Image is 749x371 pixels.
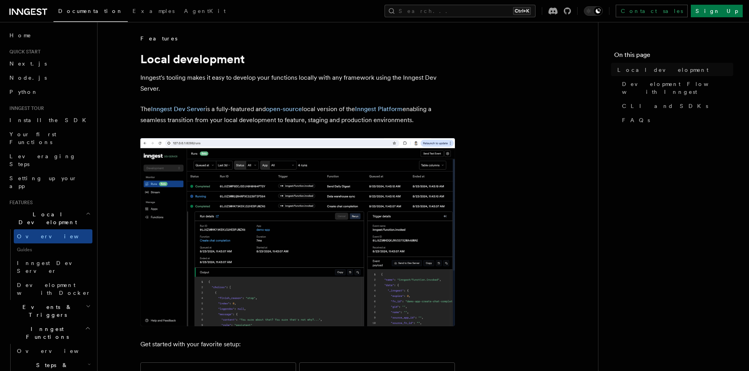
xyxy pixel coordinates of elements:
[6,199,33,206] span: Features
[622,116,650,124] span: FAQs
[9,131,56,145] span: Your first Functions
[133,8,175,14] span: Examples
[17,233,98,239] span: Overview
[6,57,92,71] a: Next.js
[14,229,92,243] a: Overview
[58,8,123,14] span: Documentation
[140,72,455,94] p: Inngest's tooling makes it easy to develop your functions locally with any framework using the In...
[140,138,455,326] img: The Inngest Dev Server on the Functions page
[6,127,92,149] a: Your first Functions
[14,278,92,300] a: Development with Docker
[6,322,92,344] button: Inngest Functions
[614,63,733,77] a: Local development
[691,5,743,17] a: Sign Up
[151,105,206,113] a: Inngest Dev Server
[17,348,98,354] span: Overview
[619,77,733,99] a: Development Flow with Inngest
[385,5,536,17] button: Search...Ctrl+K
[128,2,179,21] a: Examples
[17,282,91,296] span: Development with Docker
[9,153,76,167] span: Leveraging Steps
[513,7,531,15] kbd: Ctrl+K
[6,105,44,111] span: Inngest tour
[619,99,733,113] a: CLI and SDKs
[14,243,92,256] span: Guides
[9,175,77,189] span: Setting up your app
[6,303,86,319] span: Events & Triggers
[266,105,302,113] a: open-source
[614,50,733,63] h4: On this page
[140,35,177,42] span: Features
[6,71,92,85] a: Node.js
[184,8,226,14] span: AgentKit
[53,2,128,22] a: Documentation
[9,75,47,81] span: Node.js
[622,80,733,96] span: Development Flow with Inngest
[6,210,86,226] span: Local Development
[622,102,708,110] span: CLI and SDKs
[140,104,455,126] p: The is a fully-featured and local version of the enabling a seamless transition from your local d...
[6,229,92,300] div: Local Development
[14,256,92,278] a: Inngest Dev Server
[14,344,92,358] a: Overview
[9,60,47,67] span: Next.js
[9,89,38,95] span: Python
[619,113,733,127] a: FAQs
[6,85,92,99] a: Python
[6,207,92,229] button: Local Development
[6,300,92,322] button: Events & Triggers
[6,325,85,341] span: Inngest Functions
[6,113,92,127] a: Install the SDK
[6,149,92,171] a: Leveraging Steps
[584,6,603,16] button: Toggle dark mode
[140,339,455,350] p: Get started with your favorite setup:
[6,171,92,193] a: Setting up your app
[179,2,230,21] a: AgentKit
[6,49,40,55] span: Quick start
[17,260,84,274] span: Inngest Dev Server
[6,28,92,42] a: Home
[9,117,91,123] span: Install the SDK
[140,52,455,66] h1: Local development
[616,5,688,17] a: Contact sales
[617,66,709,74] span: Local development
[355,105,403,113] a: Inngest Platform
[9,31,31,39] span: Home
